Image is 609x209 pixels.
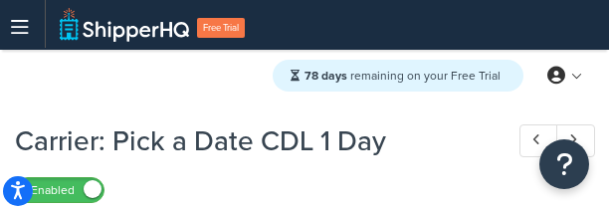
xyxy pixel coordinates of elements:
[197,18,245,38] span: Free Trial
[15,121,483,160] h1: Carrier: Pick a Date CDL 1 Day
[519,124,558,157] a: Previous Record
[16,178,103,202] label: Enabled
[556,124,595,157] a: Next Record
[304,67,501,85] span: remaining on your Free Trial
[539,139,589,189] button: Open Resource Center
[304,67,347,85] strong: 78 days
